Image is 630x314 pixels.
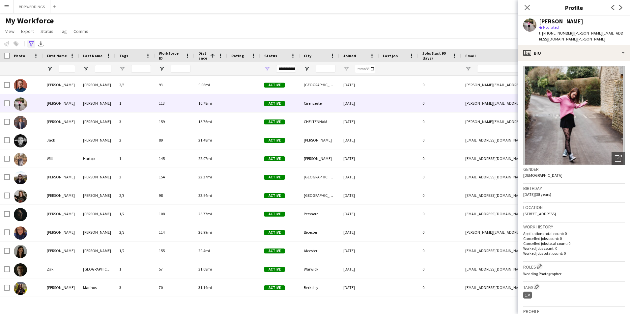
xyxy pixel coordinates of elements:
div: [EMAIL_ADDRESS][DOMAIN_NAME] [461,278,593,297]
div: 0 [418,113,461,131]
span: Joined [343,53,356,58]
div: [PERSON_NAME][EMAIL_ADDRESS][DOMAIN_NAME] [461,76,593,94]
span: Active [264,267,285,272]
div: [PERSON_NAME] [43,278,79,297]
div: [EMAIL_ADDRESS][DOMAIN_NAME] [461,242,593,260]
span: 31.14mi [198,285,212,290]
div: 1/2 [115,205,155,223]
span: 22.07mi [198,156,212,161]
span: Active [264,175,285,180]
img: Duncan Cox [14,208,27,221]
h3: Work history [523,224,625,230]
span: Active [264,230,285,235]
div: 0 [418,186,461,204]
div: 145 [155,149,194,168]
div: [EMAIL_ADDRESS][DOMAIN_NAME] [461,260,593,278]
img: Lucie Hamilton [14,97,27,111]
div: 108 [155,205,194,223]
input: Email Filter Input [477,65,589,73]
span: 21.48mi [198,138,212,143]
div: [GEOGRAPHIC_DATA] [300,186,339,204]
div: 0 [418,260,461,278]
div: 113 [155,94,194,112]
span: [DATE] (38 years) [523,192,551,197]
span: 26.99mi [198,230,212,235]
span: Last Name [83,53,102,58]
div: 0 [418,149,461,168]
div: [DATE] [339,205,379,223]
span: | [PERSON_NAME][EMAIL_ADDRESS][DOMAIN_NAME][PERSON_NAME] [539,31,623,41]
div: [PERSON_NAME] [43,94,79,112]
div: [PERSON_NAME] [79,76,115,94]
div: [PERSON_NAME] [79,131,115,149]
img: Leanne Matthews [14,171,27,184]
div: [PERSON_NAME] [79,242,115,260]
input: Joined Filter Input [355,65,375,73]
div: [GEOGRAPHIC_DATA] [300,168,339,186]
span: Email [465,53,476,58]
button: Open Filter Menu [304,66,310,72]
div: [DATE] [339,149,379,168]
div: [DATE] [339,168,379,186]
div: 1 [523,292,532,299]
a: Comms [71,27,91,36]
div: Hartop [79,149,115,168]
span: Active [264,156,285,161]
div: [DATE] [339,278,379,297]
div: 2/3 [115,186,155,204]
div: 2/3 [115,223,155,241]
div: Cirencester [300,94,339,112]
img: Aimee Kirkham [14,226,27,240]
button: BDP WEDDINGS [14,0,50,13]
h3: Roles [523,263,625,270]
div: Will [43,149,79,168]
div: [PERSON_NAME] [300,131,339,149]
h3: Birthday [523,185,625,191]
button: Open Filter Menu [264,66,270,72]
div: 0 [418,168,461,186]
div: [PERSON_NAME] [43,242,79,260]
div: 57 [155,260,194,278]
span: View [5,28,14,34]
div: [PERSON_NAME] [79,205,115,223]
div: 0 [418,131,461,149]
p: Cancelled jobs total count: 0 [523,241,625,246]
div: Zak [43,260,79,278]
img: Katie Trueman [14,245,27,258]
img: Vickey Steed [14,190,27,203]
div: 0 [418,278,461,297]
span: First Name [47,53,67,58]
div: 159 [155,113,194,131]
div: 98 [155,186,194,204]
img: Will Hartop [14,153,27,166]
span: 22.94mi [198,193,212,198]
div: [PERSON_NAME] [539,18,583,24]
div: 2 [115,131,155,149]
span: Active [264,212,285,217]
input: Last Name Filter Input [95,65,111,73]
img: Scott Howard [14,79,27,92]
span: City [304,53,311,58]
span: Status [41,28,53,34]
div: 1/2 [115,242,155,260]
div: 1 [115,94,155,112]
img: Zak Poland [14,263,27,276]
div: 70 [155,278,194,297]
span: Status [264,53,277,58]
div: [PERSON_NAME] [79,186,115,204]
div: Jack [43,131,79,149]
div: Pershore [300,205,339,223]
div: 0 [418,205,461,223]
div: [EMAIL_ADDRESS][DOMAIN_NAME] [461,149,593,168]
div: 0 [418,76,461,94]
span: Rating [231,53,244,58]
div: 1 [115,260,155,278]
span: 15.76mi [198,119,212,124]
div: [PERSON_NAME] [43,186,79,204]
div: 89 [155,131,194,149]
div: [PERSON_NAME] [300,149,339,168]
span: 10.78mi [198,101,212,106]
div: [DATE] [339,242,379,260]
div: Alcester [300,242,339,260]
h3: Location [523,204,625,210]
